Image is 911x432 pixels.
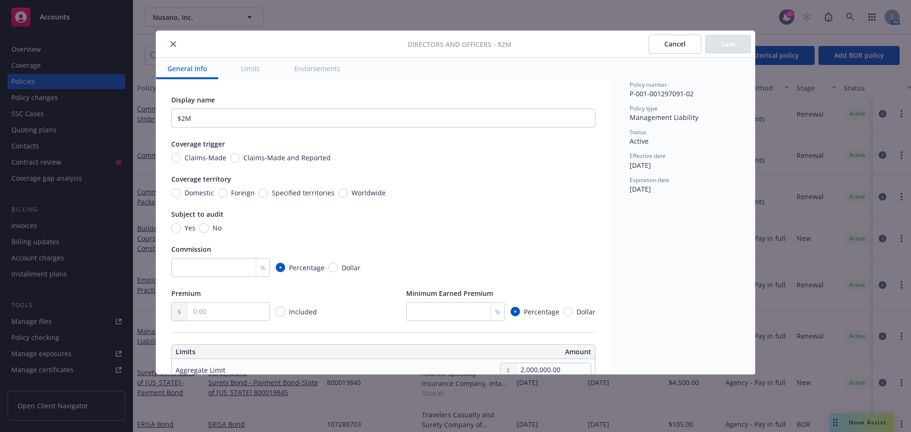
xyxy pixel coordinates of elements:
[352,188,386,198] span: Worldwide
[283,58,352,79] button: Endorsements
[630,113,698,122] span: Management Liability
[495,307,501,317] span: %
[230,58,271,79] button: Limits
[406,289,493,298] span: Minimum Earned Premium
[176,365,225,375] div: Aggregate Limit
[230,153,240,163] input: Claims-Made and Reported
[156,58,218,79] button: General info
[171,153,181,163] input: Claims-Made
[563,307,573,316] input: Dollar
[289,307,317,316] span: Included
[524,307,559,317] span: Percentage
[630,89,694,98] span: P-001-001297091-02
[342,263,361,273] span: Dollar
[171,289,201,298] span: Premium
[630,152,666,160] span: Effective date
[171,95,215,104] span: Display name
[516,363,591,377] input: 0.00
[272,188,335,198] span: Specified territories
[630,104,658,112] span: Policy type
[185,188,214,198] span: Domestic
[185,153,226,163] span: Claims-Made
[167,38,179,50] button: close
[171,210,223,219] span: Subject to audit
[328,263,338,272] input: Dollar
[171,188,181,198] input: Domestic
[231,188,255,198] span: Foreign
[199,223,209,233] input: No
[630,81,667,89] span: Policy number
[259,188,268,198] input: Specified territories
[338,188,348,198] input: Worldwide
[171,245,211,254] span: Commission
[630,137,649,146] span: Active
[408,39,511,49] span: Directors and Officers - $2M
[388,345,595,359] th: Amount
[171,223,181,233] input: Yes
[243,153,331,163] span: Claims-Made and Reported
[213,223,222,233] span: No
[171,175,231,184] span: Coverage territory
[218,188,227,198] input: Foreign
[171,139,225,148] span: Coverage trigger
[630,161,651,170] span: [DATE]
[630,176,669,184] span: Expiration date
[172,345,341,359] th: Limits
[187,303,270,321] input: 0.00
[276,263,285,272] input: Percentage
[185,223,195,233] span: Yes
[289,263,325,273] span: Percentage
[630,128,646,136] span: Status
[511,307,520,316] input: Percentage
[260,263,266,273] span: %
[630,184,651,193] span: [DATE]
[576,307,595,317] span: Dollar
[649,35,701,54] button: Cancel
